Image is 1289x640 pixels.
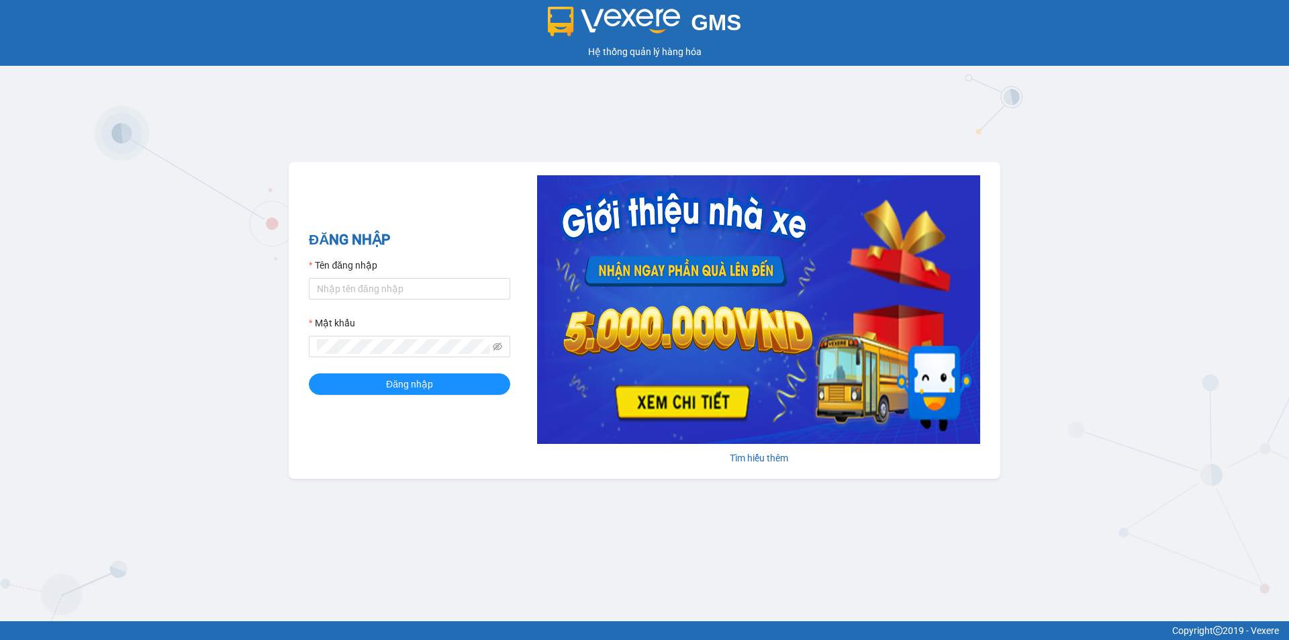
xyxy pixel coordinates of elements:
img: banner-0 [537,175,980,444]
input: Tên đăng nhập [309,278,510,300]
span: copyright [1213,626,1223,635]
span: eye-invisible [493,342,502,351]
span: GMS [691,10,741,35]
button: Đăng nhập [309,373,510,395]
label: Mật khẩu [309,316,355,330]
div: Hệ thống quản lý hàng hóa [3,44,1286,59]
span: Đăng nhập [386,377,433,392]
div: Copyright 2019 - Vexere [10,623,1279,638]
a: GMS [548,20,742,31]
label: Tên đăng nhập [309,258,377,273]
div: Tìm hiểu thêm [537,451,980,465]
input: Mật khẩu [317,339,490,354]
h2: ĐĂNG NHẬP [309,229,510,251]
img: logo 2 [548,7,681,36]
